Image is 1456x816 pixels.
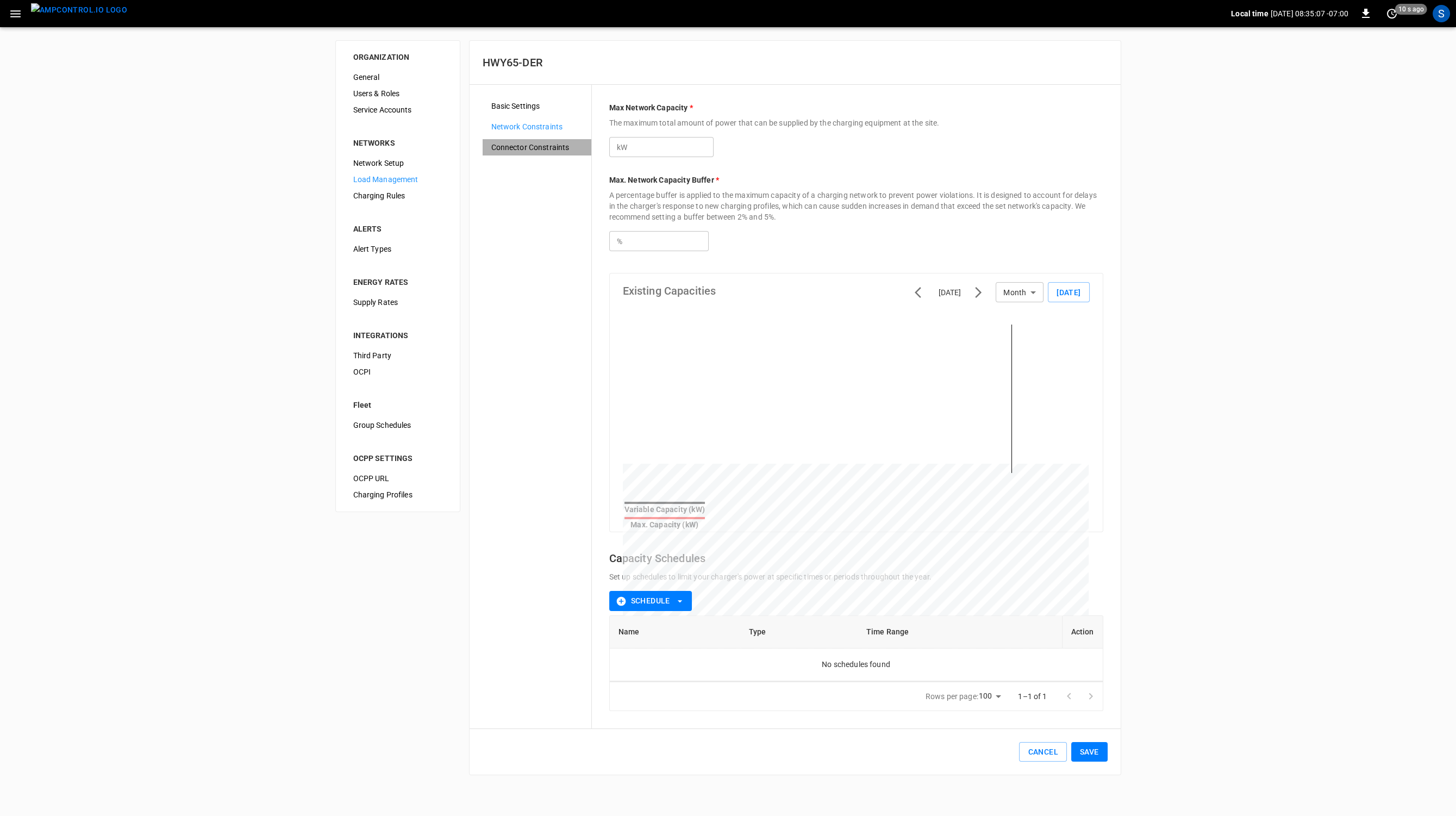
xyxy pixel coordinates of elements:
div: Load Management [345,171,451,188]
span: Network Setup [353,158,442,169]
div: INTEGRATIONS [353,330,442,341]
div: Network Constraints [483,119,591,135]
div: Alert Types [345,241,451,257]
div: profile-icon [1433,5,1450,22]
div: General [345,69,451,85]
span: Third Party [353,350,442,362]
button: [DATE] [1048,282,1089,302]
p: The maximum total amount of power that can be supplied by the charging equipment at the site. [609,117,1103,128]
div: Supply Rates [345,294,451,310]
p: kW [617,142,627,153]
span: Group Schedules [353,420,442,431]
div: Connector Constraints [483,139,591,155]
div: Third Party [345,347,451,364]
span: General [353,72,442,83]
span: Connector Constraints [491,142,583,153]
div: Charging Rules [345,188,451,204]
div: [DATE] [939,287,961,298]
h6: Existing Capacities [623,282,716,300]
button: Save [1071,742,1108,762]
div: OCPI [345,364,451,380]
div: NETWORKS [353,138,442,148]
span: 10 s ago [1395,4,1427,15]
span: Basic Settings [491,101,583,112]
p: Max Network Capacity [609,102,1103,113]
div: OCPP URL [345,470,451,487]
span: Charging Rules [353,190,442,202]
div: ALERTS [353,223,442,234]
p: A percentage buffer is applied to the maximum capacity of a charging network to prevent power vio... [609,190,1103,222]
span: Supply Rates [353,297,442,308]
span: Alert Types [353,244,442,255]
div: ENERGY RATES [353,277,442,288]
h6: Capacity Schedules [609,550,1103,567]
span: Load Management [353,174,442,185]
div: Charging Profiles [345,487,451,503]
div: OCPP SETTINGS [353,453,442,464]
th: Time Range [858,616,1062,649]
span: Service Accounts [353,104,442,116]
th: Action [1062,616,1103,649]
div: Users & Roles [345,85,451,102]
p: % [617,236,622,247]
span: Users & Roles [353,88,442,99]
span: OCPI [353,366,442,378]
div: Fleet [353,400,442,410]
div: Group Schedules [345,417,451,433]
div: ORGANIZATION [353,52,442,63]
p: Max. Network Capacity Buffer [609,175,1103,185]
button: set refresh interval [1383,5,1401,22]
span: OCPP URL [353,473,442,484]
p: 1–1 of 1 [1018,691,1047,702]
p: Local time [1231,8,1268,19]
div: Service Accounts [345,102,451,118]
button: Schedule [609,591,692,611]
span: Charging Profiles [353,489,442,501]
button: Cancel [1019,742,1066,762]
div: Network Setup [345,155,451,171]
p: [DATE] 08:35:07 -07:00 [1271,8,1348,19]
div: Basic Settings [483,98,591,114]
th: Type [740,616,858,649]
p: Set up schedules to limit your charger's power at specific times or periods throughout the year. [609,571,1103,582]
span: Network Constraints [491,121,583,133]
td: No schedules found [610,649,1103,681]
div: Month [996,282,1043,302]
div: 100 [979,688,1005,704]
img: ampcontrol.io logo [31,3,127,17]
th: Name [610,616,740,649]
h6: HWY65-DER [483,54,1108,71]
